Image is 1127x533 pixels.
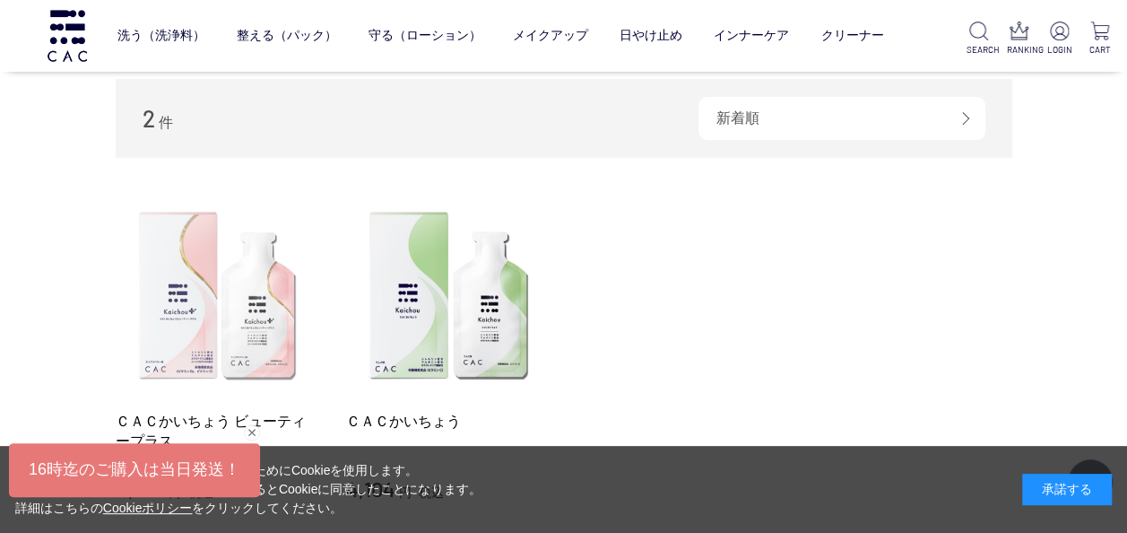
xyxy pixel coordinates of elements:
[1006,43,1032,57] p: RANKING
[116,412,320,450] a: ＣＡＣかいちょう ビューティープラス
[368,13,481,58] a: 守る（ローション）
[1046,43,1072,57] p: LOGIN
[117,13,205,58] a: 洗う（洗浄料）
[116,194,320,398] img: ＣＡＣかいちょう ビューティープラス
[967,22,993,57] a: SEARCH
[346,412,550,431] a: ＣＡＣかいちょう
[103,501,193,515] a: Cookieポリシー
[967,43,993,57] p: SEARCH
[1022,474,1112,505] div: 承諾する
[143,104,155,132] span: 2
[513,13,588,58] a: メイクアップ
[45,10,90,61] img: logo
[346,194,550,398] img: ＣＡＣかいちょう
[1006,22,1032,57] a: RANKING
[237,13,337,58] a: 整える（パック）
[1046,22,1072,57] a: LOGIN
[820,13,883,58] a: クリーナー
[620,13,682,58] a: 日やけ止め
[698,97,985,140] div: 新着順
[1087,22,1113,57] a: CART
[1087,43,1113,57] p: CART
[714,13,789,58] a: インナーケア
[159,115,173,130] span: 件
